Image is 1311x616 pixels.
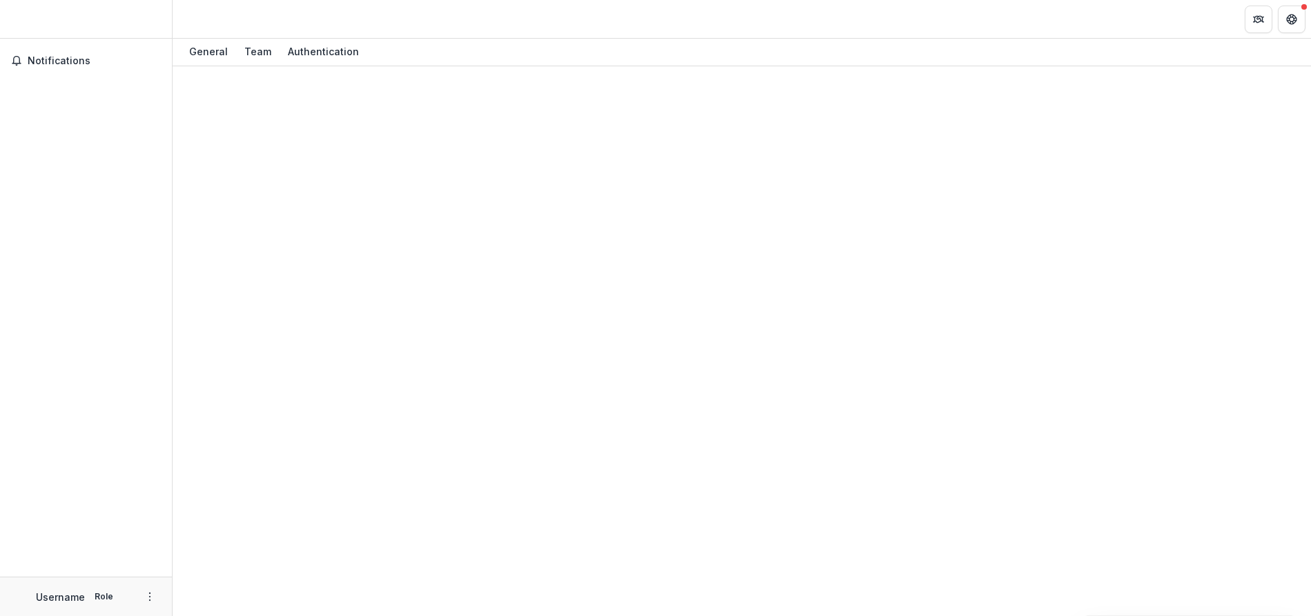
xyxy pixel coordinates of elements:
button: Get Help [1278,6,1305,33]
span: Notifications [28,55,161,67]
button: Notifications [6,50,166,72]
button: More [142,588,158,605]
div: Authentication [282,41,365,61]
button: Partners [1245,6,1272,33]
p: Role [90,590,117,603]
a: Authentication [282,39,365,66]
a: General [184,39,233,66]
div: General [184,41,233,61]
div: Team [239,41,277,61]
p: Username [36,590,85,604]
a: Team [239,39,277,66]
